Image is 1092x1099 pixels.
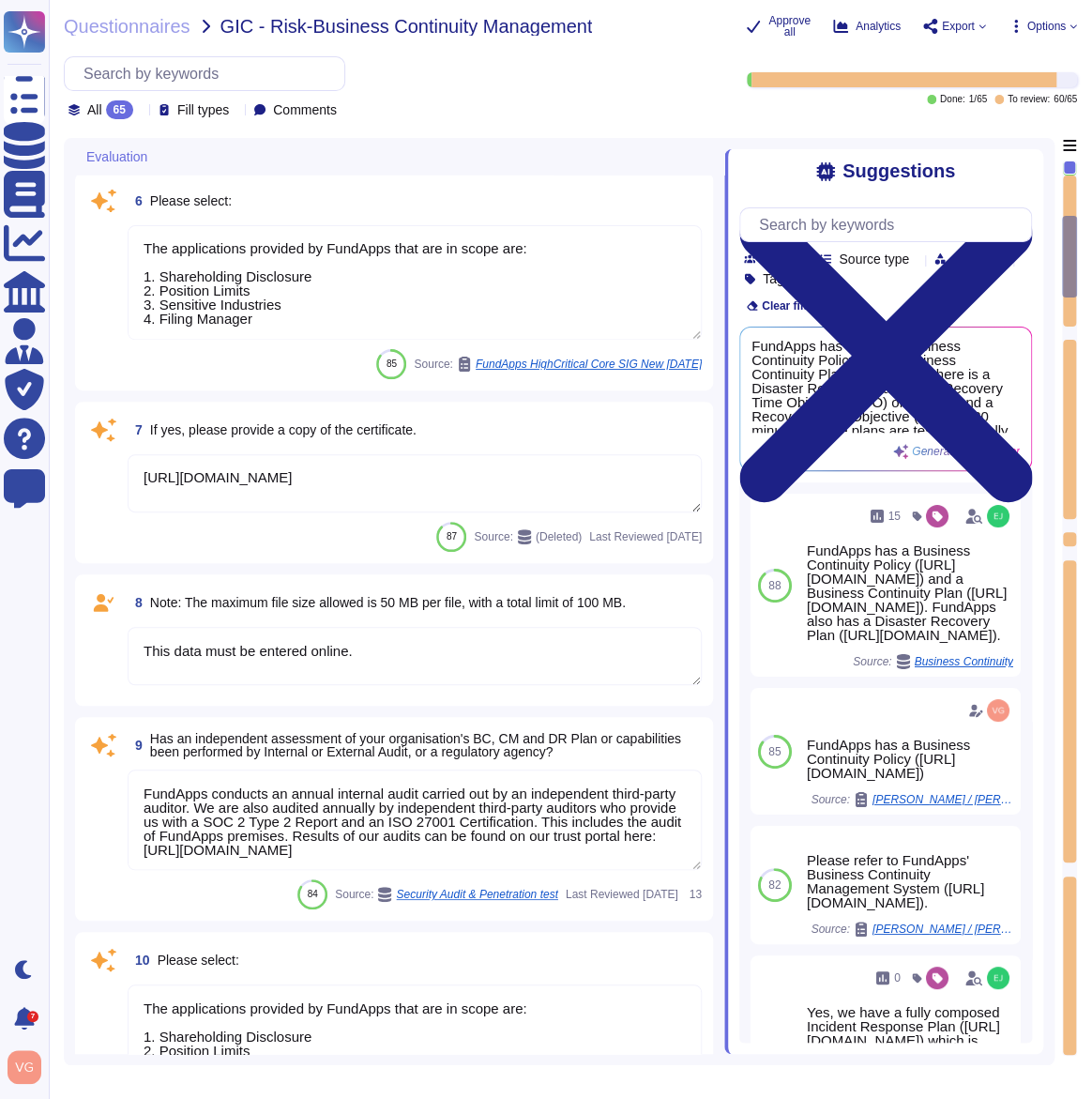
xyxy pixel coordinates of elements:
span: 8 [128,596,143,609]
img: user [8,1050,41,1084]
span: Done: [940,95,965,104]
span: Evaluation [86,150,147,163]
span: GIC - Risk-Business Continuity Management [220,17,593,36]
span: Please select: [150,193,232,208]
textarea: FundApps conducts an annual internal audit carried out by an independent third-party auditor. We ... [128,770,702,870]
span: 85 [387,359,397,369]
button: user [4,1046,54,1088]
span: Export [942,21,975,32]
span: Questionnaires [64,17,190,36]
div: Please refer to FundApps' Business Continuity Management System ([URL][DOMAIN_NAME]). [807,853,1013,909]
textarea: [URL][DOMAIN_NAME] [128,454,702,512]
span: Last Reviewed [DATE] [566,889,678,900]
textarea: The applications provided by FundApps that are in scope are: 1. Shareholding Disclosure 2. Positi... [128,225,702,340]
span: 7 [128,423,143,436]
span: Business Continuity [915,656,1013,667]
span: [PERSON_NAME] / [PERSON_NAME] DDQ - 2025 [872,794,1013,805]
span: Security Audit & Penetration test [396,889,557,900]
span: Analytics [856,21,901,32]
span: 9 [128,739,143,752]
span: 85 [768,746,781,757]
span: Source: [414,357,702,372]
div: 65 [106,100,133,119]
span: All [87,103,102,116]
span: 88 [768,580,781,591]
span: 82 [768,879,781,891]
span: Comments [273,103,337,116]
span: Source: [811,922,1013,937]
button: Analytics [833,19,901,34]
span: Source: [853,654,1013,669]
span: Please select: [158,953,239,968]
span: 0 [894,972,901,984]
span: Source: [811,792,1013,807]
input: Search by keywords [74,57,344,90]
span: 84 [308,889,318,899]
span: If yes, please provide a copy of the certificate. [150,422,417,437]
img: user [987,967,1009,989]
span: Has an independent assessment of your organisation's BC, CM and DR Plan or capabilities been perf... [150,731,681,759]
button: Approve all [746,15,811,38]
span: 1 / 65 [968,95,986,104]
span: Note: The maximum file size allowed is 50 MB per file, with a total limit of 100 MB. [150,595,626,610]
span: [PERSON_NAME] / [PERSON_NAME] DDQ - 2025 [872,923,1013,935]
textarea: The applications provided by FundApps that are in scope are: 1. Shareholding Disclosure 2. Positi... [128,985,702,1099]
span: 13 [686,889,702,900]
span: 60 / 65 [1054,95,1077,104]
span: 87 [447,531,457,542]
span: Options [1027,21,1066,32]
span: 6 [128,194,143,207]
input: Search by keywords [750,208,1031,241]
span: 10 [128,954,150,967]
span: (Deleted) [536,531,582,542]
span: Approve all [768,15,811,38]
span: Last Reviewed [DATE] [589,531,702,542]
div: 7 [27,1011,38,1022]
span: To review: [1008,95,1050,104]
span: Source: [474,529,582,544]
img: user [987,505,1009,527]
div: FundApps has a Business Continuity Policy ([URL][DOMAIN_NAME]) and a Business Continuity Plan ([U... [807,543,1013,642]
div: FundApps has a Business Continuity Policy ([URL][DOMAIN_NAME]) [807,738,1013,780]
textarea: This data must be entered online. [128,627,702,685]
img: user [987,699,1009,722]
span: FundApps HighCritical Core SIG New [DATE] [476,359,702,370]
span: Fill types [177,103,229,116]
span: Source: [335,887,558,902]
